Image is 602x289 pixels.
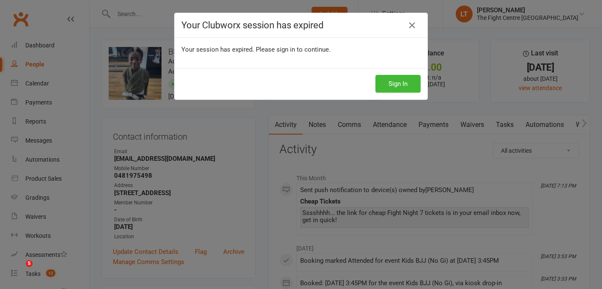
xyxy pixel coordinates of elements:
button: Sign In [375,75,421,93]
iframe: Intercom live chat [8,260,29,281]
span: Your session has expired. Please sign in to continue. [181,46,331,53]
h4: Your Clubworx session has expired [181,20,421,30]
a: Close [405,19,419,32]
span: 5 [26,260,33,267]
